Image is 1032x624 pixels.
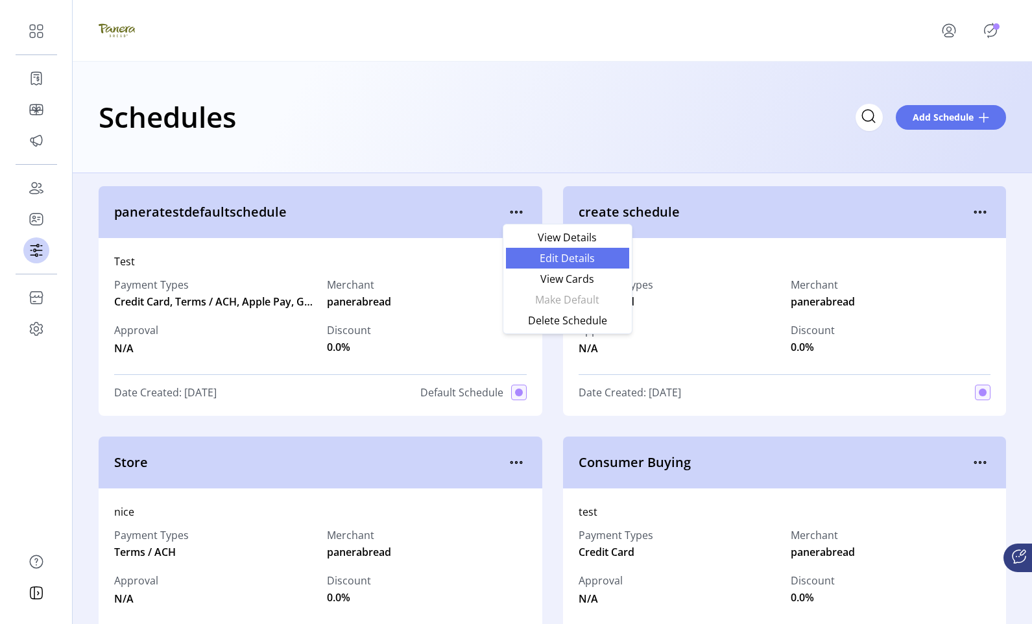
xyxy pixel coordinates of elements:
div: test [579,504,991,520]
span: View Details [514,232,621,243]
label: Discount [791,322,835,338]
div: nice [114,504,527,520]
span: Default Schedule [420,385,503,400]
span: Terms / ACH [114,544,176,560]
span: View Cards [514,274,621,284]
h1: Schedules [99,94,236,139]
span: panerabread [791,544,855,560]
input: Search [856,104,883,131]
img: logo [99,12,135,49]
span: 0.0% [327,339,350,355]
span: Delete Schedule [514,315,621,326]
span: N/A [579,338,623,356]
span: Store [114,453,506,472]
span: Date Created: [DATE] [114,385,217,400]
label: Payment Types [114,277,314,293]
span: Credit Card, Terms / ACH, Apple Pay, Google Pay [114,294,314,309]
span: Approval [114,322,158,338]
span: panerabread [327,294,391,309]
span: N/A [114,338,158,356]
span: 0.0% [791,339,814,355]
button: menu [970,202,990,222]
li: View Details [506,227,629,248]
label: Discount [791,573,835,588]
span: panerabread [327,544,391,560]
span: paneratestdefaultschedule [114,202,506,222]
span: Credit Card [579,544,634,560]
label: Payment Types [579,527,653,543]
span: Consumer Buying [579,453,970,472]
span: Edit Details [514,253,621,263]
span: Approval [579,573,623,588]
label: Merchant [791,277,855,293]
span: Approval [114,573,158,588]
div: Test [114,254,527,269]
span: 0.0% [327,590,350,605]
button: Publisher Panel [980,20,1001,41]
button: menu [970,452,990,473]
button: menu [506,202,527,222]
span: panerabread [791,294,855,309]
label: Merchant [791,527,855,543]
li: Delete Schedule [506,310,629,331]
label: Discount [327,322,371,338]
label: Payment Types [114,527,189,543]
span: Date Created: [DATE] [579,385,681,400]
span: Add Schedule [913,110,974,124]
button: menu [923,15,980,46]
label: Discount [327,573,371,588]
li: Edit Details [506,248,629,269]
span: create schedule [579,202,970,222]
li: View Cards [506,269,629,289]
button: Add Schedule [896,105,1006,130]
span: 0.0% [791,590,814,605]
label: Merchant [327,277,391,293]
button: menu [506,452,527,473]
span: N/A [579,588,623,606]
div: store [579,254,991,269]
span: N/A [114,588,158,606]
label: Merchant [327,527,391,543]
